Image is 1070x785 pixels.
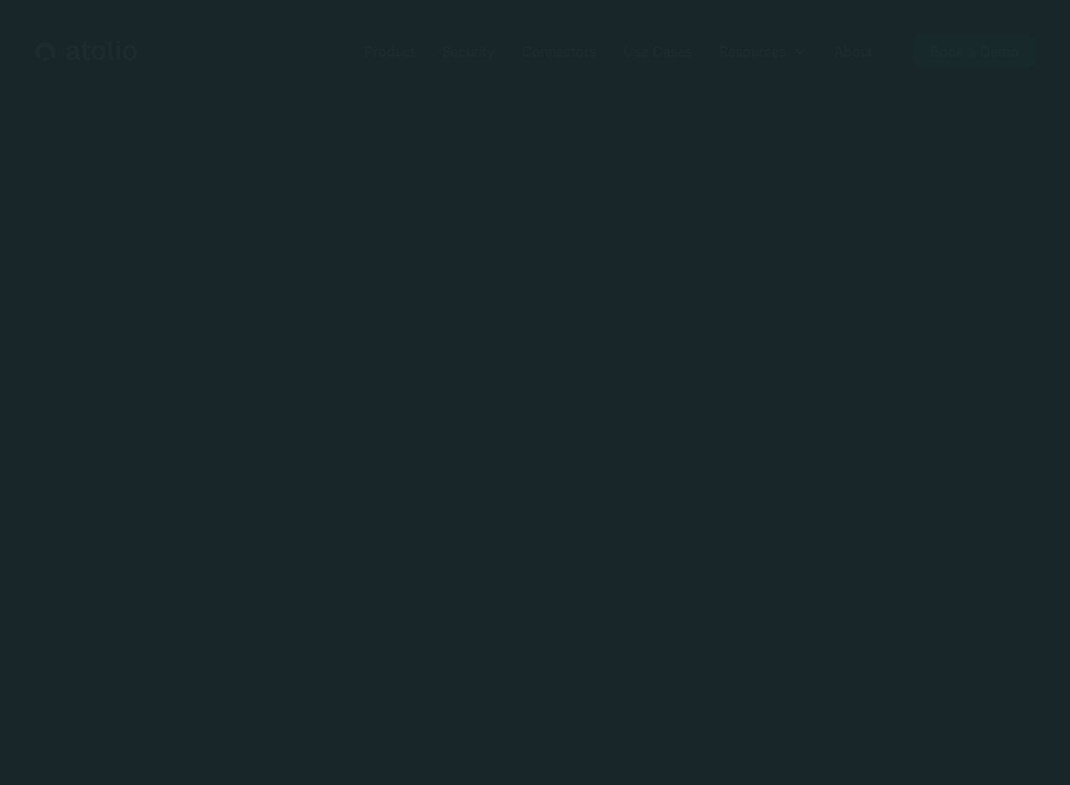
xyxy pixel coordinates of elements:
a: Product [351,34,429,68]
a: Book a Demo [913,34,1036,68]
a: Use Cases [610,34,706,68]
div: Resources [719,41,786,62]
a: About [820,34,886,68]
a: Security [429,34,508,68]
a: home [35,40,137,62]
div: Resources [706,34,820,68]
a: Connectors [508,34,610,68]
